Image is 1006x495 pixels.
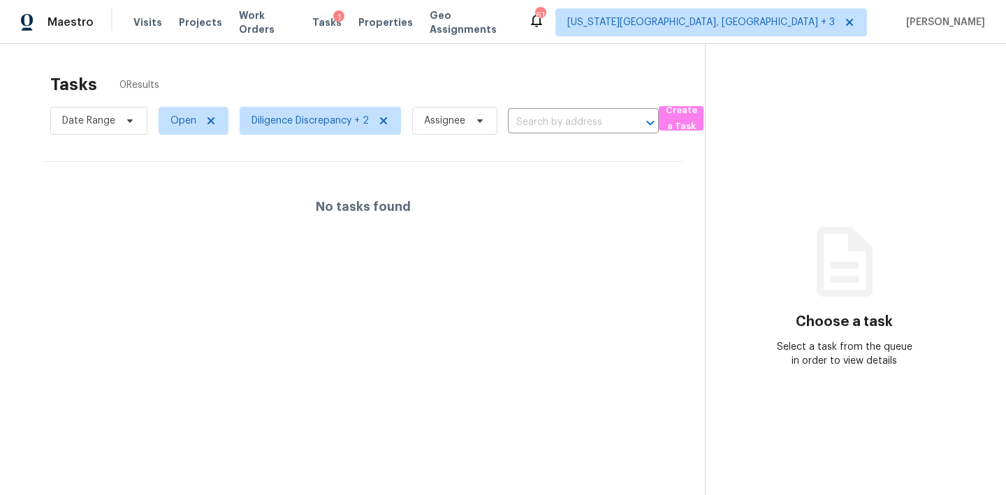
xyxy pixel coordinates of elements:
[312,17,342,27] span: Tasks
[316,200,411,214] h4: No tasks found
[796,315,893,329] h3: Choose a task
[133,15,162,29] span: Visits
[567,15,835,29] span: [US_STATE][GEOGRAPHIC_DATA], [GEOGRAPHIC_DATA] + 3
[775,340,914,368] div: Select a task from the queue in order to view details
[508,112,620,133] input: Search by address
[50,77,97,91] h2: Tasks
[901,15,985,29] span: [PERSON_NAME]
[48,15,94,29] span: Maestro
[251,114,369,128] span: Diligence Discrepancy + 2
[62,114,115,128] span: Date Range
[430,8,511,36] span: Geo Assignments
[641,113,660,133] button: Open
[666,103,697,135] span: Create a Task
[659,106,704,131] button: Create a Task
[358,15,413,29] span: Properties
[239,8,296,36] span: Work Orders
[535,8,545,22] div: 61
[424,114,465,128] span: Assignee
[170,114,196,128] span: Open
[119,78,159,92] span: 0 Results
[333,10,344,24] div: 1
[179,15,222,29] span: Projects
